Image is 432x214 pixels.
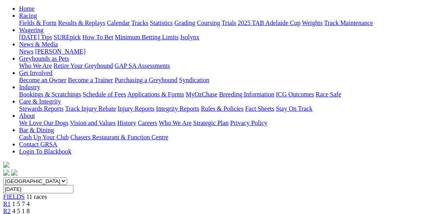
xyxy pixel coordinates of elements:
a: Care & Integrity [19,98,61,105]
a: Become an Owner [19,77,66,83]
div: Wagering [19,34,429,41]
a: Bookings & Scratchings [19,91,81,98]
a: MyOzChase [186,91,218,98]
a: Stewards Reports [19,105,64,112]
a: Chasers Restaurant & Function Centre [70,134,168,141]
a: Login To Blackbook [19,148,71,155]
a: Home [19,5,35,12]
a: We Love Our Dogs [19,120,68,126]
a: About [19,112,35,119]
a: Contact GRSA [19,141,57,148]
div: Racing [19,19,429,27]
a: Stay On Track [276,105,312,112]
a: Calendar [107,19,130,26]
a: Statistics [150,19,173,26]
a: Careers [138,120,157,126]
a: Purchasing a Greyhound [115,77,177,83]
a: Vision and Values [70,120,116,126]
a: Coursing [197,19,220,26]
a: Track Injury Rebate [65,105,116,112]
a: Weights [302,19,323,26]
a: Breeding Information [219,91,274,98]
a: Grading [175,19,195,26]
div: Bar & Dining [19,134,429,141]
a: Fact Sheets [245,105,274,112]
img: twitter.svg [11,170,17,176]
a: Retire Your Greyhound [54,62,113,69]
a: Isolynx [180,34,199,40]
a: News & Media [19,41,58,48]
a: Race Safe [316,91,341,98]
a: Minimum Betting Limits [115,34,179,40]
a: Industry [19,84,40,91]
a: SUREpick [54,34,81,40]
a: Results & Replays [58,19,105,26]
a: Who We Are [159,120,192,126]
a: [PERSON_NAME] [35,48,85,55]
a: [DATE] Tips [19,34,52,40]
a: Bar & Dining [19,127,54,133]
a: Schedule of Fees [83,91,126,98]
a: History [117,120,136,126]
a: R1 [3,201,11,207]
a: Tracks [131,19,148,26]
a: Cash Up Your Club [19,134,69,141]
div: Greyhounds as Pets [19,62,429,69]
img: facebook.svg [3,170,10,176]
a: Rules & Policies [201,105,244,112]
div: Industry [19,91,429,98]
span: 1 5 7 4 [12,201,30,207]
a: Racing [19,12,37,19]
a: ICG Outcomes [276,91,314,98]
a: Syndication [179,77,209,83]
div: About [19,120,429,127]
a: News [19,48,33,55]
a: 2025 TAB Adelaide Cup [238,19,301,26]
a: GAP SA Assessments [115,62,170,69]
span: 11 races [26,193,47,200]
a: Greyhounds as Pets [19,55,69,62]
a: Fields & Form [19,19,56,26]
a: Privacy Policy [230,120,268,126]
div: News & Media [19,48,429,55]
a: How To Bet [83,34,114,40]
a: Get Involved [19,69,52,76]
a: Trials [222,19,236,26]
div: Get Involved [19,77,429,84]
a: Applications & Forms [127,91,184,98]
a: FIELDS [3,193,25,200]
a: Strategic Plan [193,120,229,126]
a: Track Maintenance [324,19,373,26]
a: Who We Are [19,62,52,69]
img: logo-grsa-white.png [3,162,10,168]
a: Injury Reports [118,105,154,112]
a: Become a Trainer [68,77,113,83]
a: Integrity Reports [156,105,199,112]
div: Care & Integrity [19,105,429,112]
a: Wagering [19,27,44,33]
input: Select date [3,185,73,193]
